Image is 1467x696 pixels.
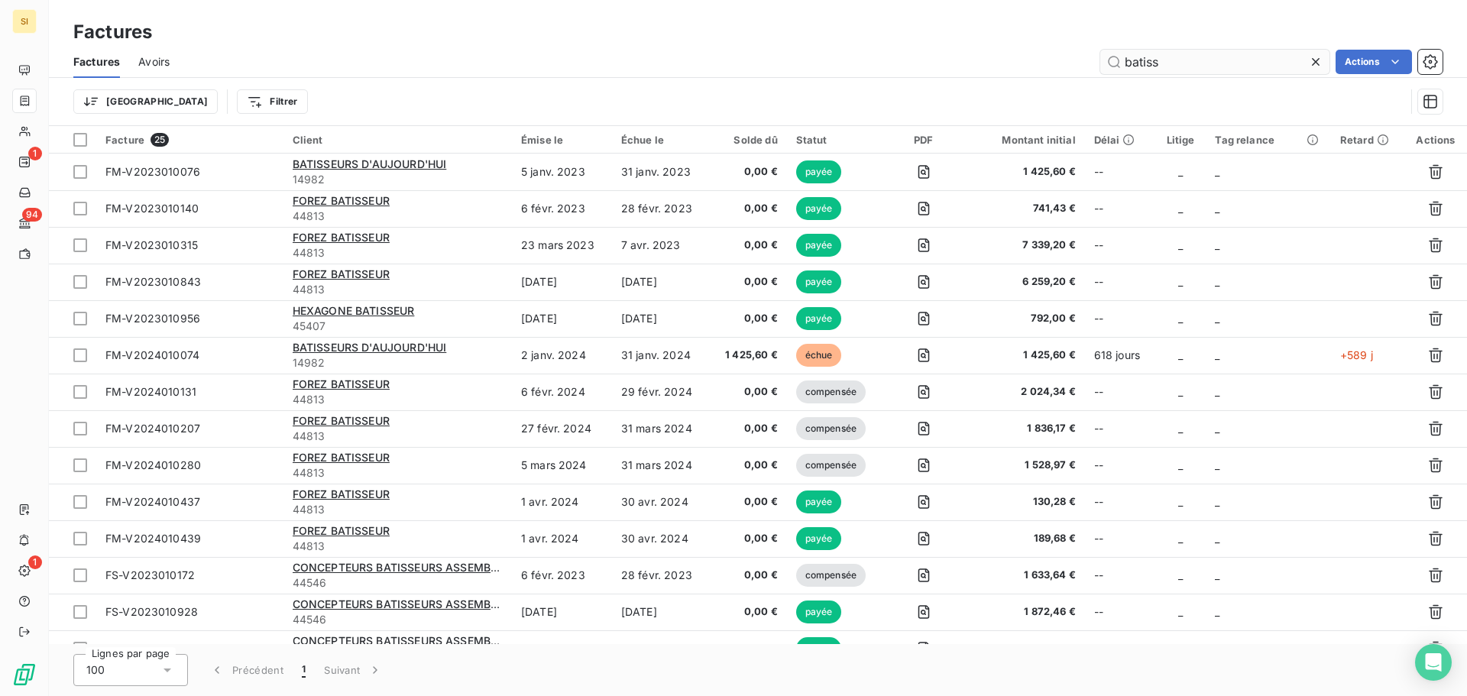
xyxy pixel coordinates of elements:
[1178,348,1183,361] span: _
[293,524,390,537] span: FOREZ BATISSEUR
[796,134,874,146] div: Statut
[973,348,1076,363] span: 1 425,60 €
[512,264,612,300] td: [DATE]
[612,594,710,630] td: [DATE]
[86,662,105,678] span: 100
[1085,447,1155,484] td: --
[1340,348,1373,361] span: +589 j
[796,344,842,367] span: échue
[105,275,201,288] span: FM-V2023010843
[512,557,612,594] td: 6 févr. 2023
[1085,227,1155,264] td: --
[1178,385,1183,398] span: _
[302,662,306,678] span: 1
[105,238,198,251] span: FM-V2023010315
[293,539,503,554] span: 44813
[293,561,525,574] span: CONCEPTEURS BATISSEURS ASSEMBLEURS
[973,494,1076,510] span: 130,28 €
[612,557,710,594] td: 28 févr. 2023
[796,454,866,477] span: compensée
[719,201,778,216] span: 0,00 €
[293,502,503,517] span: 44813
[293,465,503,481] span: 44813
[12,662,37,687] img: Logo LeanPay
[512,374,612,410] td: 6 févr. 2024
[973,384,1076,400] span: 2 024,34 €
[1178,605,1183,618] span: _
[973,421,1076,436] span: 1 836,17 €
[719,311,778,326] span: 0,00 €
[719,458,778,473] span: 0,00 €
[293,134,503,146] div: Client
[612,410,710,447] td: 31 mars 2024
[796,234,842,257] span: payée
[512,337,612,374] td: 2 janv. 2024
[1215,458,1219,471] span: _
[1215,348,1219,361] span: _
[512,154,612,190] td: 5 janv. 2023
[1085,264,1155,300] td: --
[28,555,42,569] span: 1
[1215,165,1219,178] span: _
[719,274,778,290] span: 0,00 €
[293,172,503,187] span: 14982
[512,630,612,667] td: [DATE]
[105,532,201,545] span: FM-V2024010439
[512,410,612,447] td: 27 févr. 2024
[719,494,778,510] span: 0,00 €
[973,134,1076,146] div: Montant initial
[105,568,195,581] span: FS-V2023010172
[1215,605,1219,618] span: _
[719,134,778,146] div: Solde dû
[1215,134,1321,146] div: Tag relance
[293,304,415,317] span: HEXAGONE BATISSEUR
[1178,422,1183,435] span: _
[1085,594,1155,630] td: --
[512,300,612,337] td: [DATE]
[28,147,42,160] span: 1
[612,154,710,190] td: 31 janv. 2023
[1085,190,1155,227] td: --
[796,637,842,660] span: payée
[1085,410,1155,447] td: --
[796,307,842,330] span: payée
[973,274,1076,290] span: 6 259,20 €
[1340,134,1395,146] div: Retard
[1215,238,1219,251] span: _
[73,54,120,70] span: Factures
[293,654,315,686] button: 1
[1178,532,1183,545] span: _
[612,630,710,667] td: [DATE]
[293,194,390,207] span: FOREZ BATISSEUR
[1178,312,1183,325] span: _
[973,201,1076,216] span: 741,43 €
[512,227,612,264] td: 23 mars 2023
[293,575,503,591] span: 44546
[315,654,392,686] button: Suivant
[1215,202,1219,215] span: _
[973,311,1076,326] span: 792,00 €
[612,227,710,264] td: 7 avr. 2023
[105,165,200,178] span: FM-V2023010076
[1085,300,1155,337] td: --
[973,164,1076,180] span: 1 425,60 €
[1085,484,1155,520] td: --
[1164,134,1197,146] div: Litige
[512,447,612,484] td: 5 mars 2024
[293,231,390,244] span: FOREZ BATISSEUR
[105,422,200,435] span: FM-V2024010207
[293,414,390,427] span: FOREZ BATISSEUR
[612,300,710,337] td: [DATE]
[612,190,710,227] td: 28 févr. 2023
[293,157,447,170] span: BATISSEURS D'AUJOURD'HUI
[1215,422,1219,435] span: _
[796,270,842,293] span: payée
[719,238,778,253] span: 0,00 €
[512,594,612,630] td: [DATE]
[1178,238,1183,251] span: _
[293,341,447,354] span: BATISSEURS D'AUJOURD'HUI
[973,238,1076,253] span: 7 339,20 €
[612,484,710,520] td: 30 avr. 2024
[796,601,842,623] span: payée
[719,384,778,400] span: 0,00 €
